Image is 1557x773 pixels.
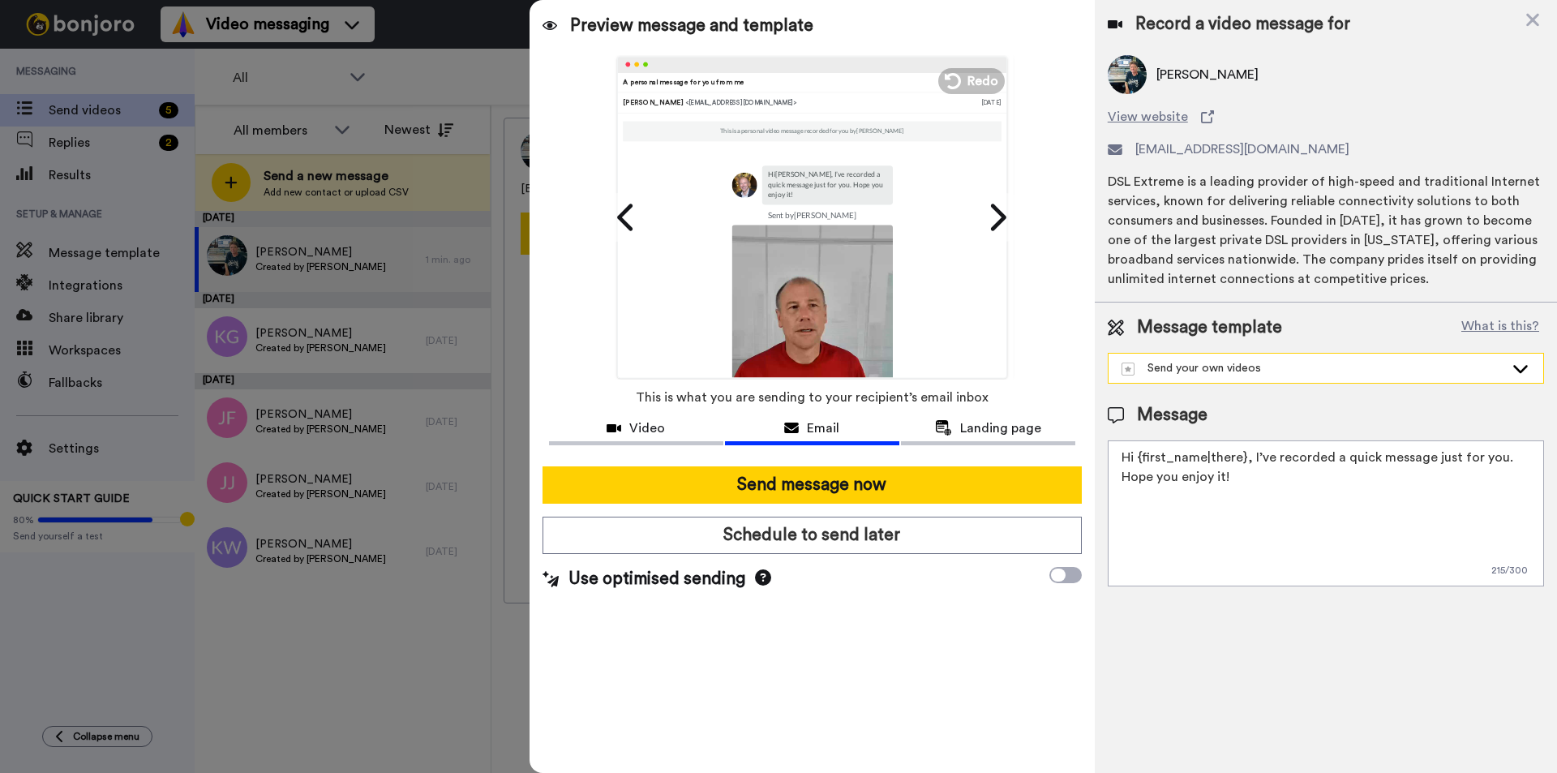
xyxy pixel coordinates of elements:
button: Send message now [543,466,1082,504]
div: [DATE] [980,97,1001,107]
span: Email [807,419,839,438]
span: Video [629,419,665,438]
span: [EMAIL_ADDRESS][DOMAIN_NAME] [1135,140,1349,159]
p: Hi [PERSON_NAME] , I’ve recorded a quick message just for you. Hope you enjoy it! [768,170,886,200]
textarea: Hi {first_name|there}, I’ve recorded a quick message just for you. Hope you enjoy it! [1108,440,1544,586]
a: View website [1108,107,1544,127]
button: Schedule to send later [543,517,1082,554]
span: This is what you are sending to your recipient’s email inbox [636,380,989,415]
div: DSL Extreme is a leading provider of high-speed and traditional Internet services, known for deli... [1108,172,1544,289]
div: [PERSON_NAME] [623,97,981,107]
p: This is a personal video message recorded for you by [PERSON_NAME] [720,127,904,135]
img: d8abfa2c-9b22-46bb-b0eb-e6997ea9739a-1704664604.jpg [731,172,757,197]
div: Send your own videos [1122,360,1504,376]
span: Message template [1137,316,1282,340]
td: Sent by [PERSON_NAME] [731,204,892,225]
img: demo-template.svg [1122,363,1135,376]
img: 9k= [731,225,892,385]
span: Use optimised sending [568,567,745,591]
span: View website [1108,107,1188,127]
button: What is this? [1456,316,1544,340]
span: Message [1137,403,1207,427]
span: Landing page [960,419,1041,438]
